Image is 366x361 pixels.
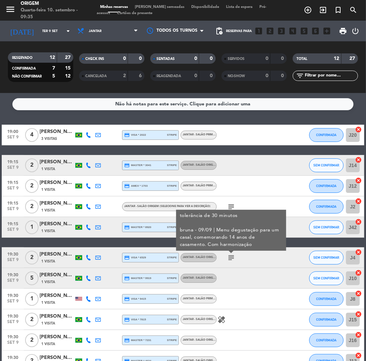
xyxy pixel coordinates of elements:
[281,73,285,78] strong: 0
[4,199,21,207] span: 19:15
[355,331,362,338] i: cancel
[180,212,283,248] div: tolerância de 30 minutos bruna - 09/09 | Menu degustação para um casal, comemorando 14 anos de ca...
[40,292,74,300] div: [PERSON_NAME]
[167,297,177,301] span: stripe
[167,184,177,188] span: stripe
[349,56,356,61] strong: 27
[339,27,347,35] span: print
[114,11,156,15] span: Cartões de presente
[65,66,72,71] strong: 15
[40,250,74,258] div: [PERSON_NAME]
[183,133,266,136] span: JANTAR - SALÃO PRIME (selecione para ver a descrição)
[355,290,362,297] i: cancel
[123,56,126,61] strong: 0
[309,200,344,214] button: CONFIRMADA
[167,133,177,137] span: stripe
[124,317,130,322] i: credit_card
[124,163,151,168] span: master * 3041
[85,57,104,61] span: CHECK INS
[313,163,339,167] span: SEM CONFIRMAR
[40,312,74,320] div: [PERSON_NAME]
[124,338,151,343] span: master * 7231
[194,73,197,78] strong: 0
[12,67,36,70] span: CONFIRMADA
[21,0,86,7] div: Origem
[355,352,362,359] i: cancel
[41,208,55,213] span: 1 Visita
[309,158,344,172] button: SEM CONFIRMAR
[183,256,269,259] span: JANTAR - SALÃO ORIGEM (selecione para ver a descrição)
[124,255,146,260] span: visa * 6529
[355,311,362,318] i: cancel
[183,277,269,279] span: JANTAR - SALÃO ORIGEM (selecione para ver a descrição)
[167,163,177,167] span: stripe
[289,27,298,35] i: looks_4
[297,57,308,61] span: TOTAL
[309,220,344,234] button: SEM CONFIRMAR
[183,164,269,166] span: JANTAR - SALÃO ORIGEM (selecione para ver a descrição)
[228,57,245,61] span: SERVIDOS
[210,73,214,78] strong: 0
[183,339,269,341] span: JANTAR - SALÃO ORIGEM (selecione para ver a descrição)
[41,136,57,142] span: 3 Visitas
[355,249,362,256] i: cancel
[41,228,55,234] span: 1 Visita
[223,5,256,9] span: Lista de espera
[167,255,177,260] span: stripe
[97,5,131,9] span: Minhas reservas
[12,75,42,78] span: NÃO CONFIRMAR
[316,205,336,208] span: CONFIRMADA
[4,312,21,320] span: 19:30
[300,27,309,35] i: looks_5
[124,132,130,138] i: credit_card
[65,55,72,60] strong: 27
[316,133,336,137] span: CONFIRMADA
[25,313,39,327] span: 2
[124,255,130,260] i: credit_card
[124,317,146,322] span: visa * 7815
[25,251,39,265] span: 2
[4,250,21,258] span: 19:30
[194,56,197,61] strong: 0
[124,296,130,302] i: credit_card
[309,179,344,193] button: CONFIRMADA
[311,27,320,35] i: looks_6
[41,259,55,264] span: 1 Visita
[296,72,304,80] i: filter_list
[355,177,362,184] i: cancel
[227,254,235,262] i: subject
[25,271,39,285] span: 5
[313,225,339,229] span: SEM CONFIRMAR
[266,73,268,78] strong: 0
[277,27,286,35] i: looks_3
[4,165,21,173] span: set 9
[351,27,359,35] i: power_settings_new
[4,157,21,165] span: 19:15
[40,199,74,207] div: [PERSON_NAME]
[4,227,21,235] span: set 9
[124,276,130,281] i: credit_card
[25,333,39,347] span: 2
[4,299,21,307] span: set 9
[25,220,39,234] span: 1
[5,4,15,14] i: menu
[210,56,214,61] strong: 0
[123,73,126,78] strong: 2
[41,321,55,326] span: 1 Visita
[183,184,266,187] span: JANTAR - SALÃO PRIME (selecione para ver a descrição)
[183,318,269,321] span: JANTAR - SALÃO ORIGEM (selecione para ver a descrição)
[309,128,344,142] button: CONFIRMADA
[25,200,39,214] span: 2
[4,219,21,227] span: 19:15
[41,166,55,172] span: 1 Visita
[25,292,39,306] span: 1
[355,126,362,133] i: cancel
[355,156,362,163] i: cancel
[167,338,177,342] span: stripe
[316,318,336,321] span: CONFIRMADA
[12,56,32,60] span: RESERVADO
[226,29,252,33] span: Reservas para
[355,218,362,225] i: cancel
[304,6,312,14] i: add_circle_outline
[25,179,39,193] span: 2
